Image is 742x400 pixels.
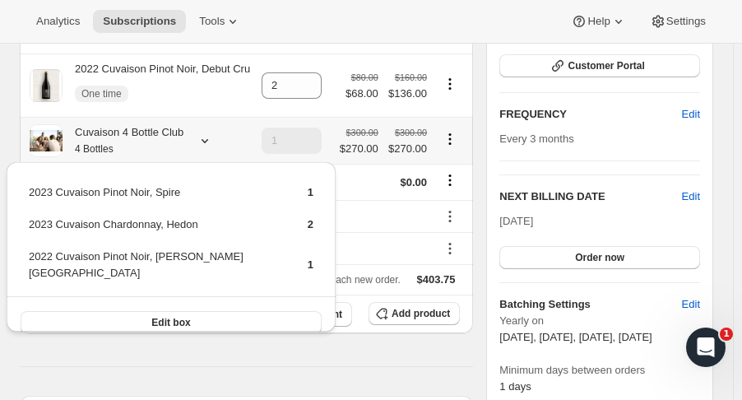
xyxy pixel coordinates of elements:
td: 2022 Cuvaison Pinot Noir, [PERSON_NAME][GEOGRAPHIC_DATA] [28,248,280,295]
small: $300.00 [346,128,378,137]
button: Customer Portal [499,54,700,77]
span: $0.00 [401,176,428,188]
div: 2022 Cuvaison Pinot Noir, Debut Cru [63,61,250,110]
h2: FREQUENCY [499,106,681,123]
span: Customer Portal [568,59,644,72]
span: Tools [199,15,225,28]
h2: NEXT BILLING DATE [499,188,681,205]
span: Edit [682,106,700,123]
span: Minimum days between orders [499,362,700,379]
span: [DATE], [DATE], [DATE], [DATE] [499,331,652,343]
span: $68.00 [345,86,378,102]
span: Subscriptions [103,15,176,28]
span: $270.00 [340,141,378,157]
span: $270.00 [388,141,427,157]
div: Cuvaison 4 Bottle Club [63,124,183,157]
span: Every 3 months [499,133,573,145]
span: 1 days [499,380,531,393]
span: Order now [575,251,624,264]
button: Analytics [26,10,90,33]
span: Analytics [36,15,80,28]
button: Settings [640,10,716,33]
button: Edit [672,101,710,128]
button: Tools [189,10,251,33]
small: $160.00 [395,72,427,82]
span: 1 [308,186,313,198]
span: $403.75 [417,273,456,286]
span: Edit box [151,316,190,329]
td: 2023 Cuvaison Pinot Noir, Spire [28,184,280,214]
button: Help [561,10,636,33]
span: 1 [720,328,733,341]
button: Add product [369,302,460,325]
small: $80.00 [351,72,378,82]
button: Edit [682,188,700,205]
span: $136.00 [388,86,427,102]
button: Product actions [437,75,463,93]
button: Subscriptions [93,10,186,33]
span: Help [587,15,610,28]
span: Add product [392,307,450,320]
button: Shipping actions [437,171,463,189]
small: 4 Bottles [75,143,114,155]
button: Order now [499,246,700,269]
button: Edit box [21,311,322,334]
td: 2023 Cuvaison Chardonnay, Hedon [28,216,280,246]
iframe: Intercom live chat [686,328,726,367]
span: [DATE] [499,215,533,227]
button: Product actions [437,130,463,148]
span: Edit [682,296,700,313]
span: Settings [666,15,706,28]
button: Edit [672,291,710,318]
small: $300.00 [395,128,427,137]
span: One time [81,87,122,100]
span: Yearly on [499,313,700,329]
h6: Batching Settings [499,296,681,313]
span: 2 [308,218,313,230]
span: 1 [308,258,313,271]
